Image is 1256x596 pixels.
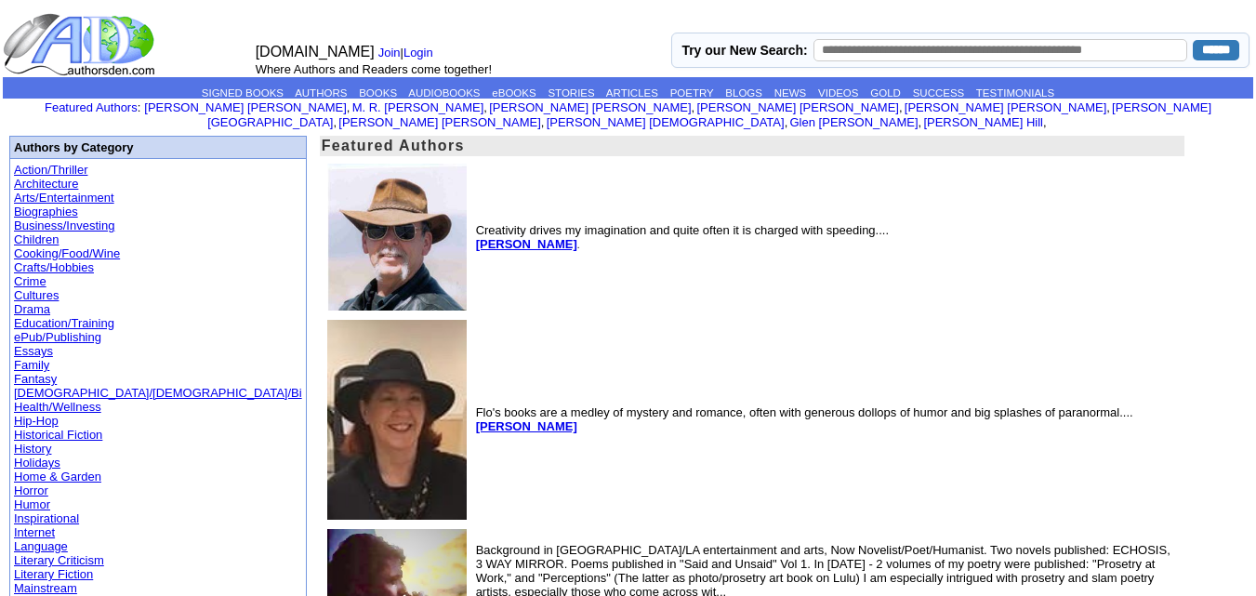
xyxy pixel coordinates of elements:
[14,581,77,595] a: Mainstream
[476,237,577,251] a: [PERSON_NAME]
[14,316,114,330] a: Education/Training
[774,87,807,99] a: NEWS
[818,87,858,99] a: VIDEOS
[14,386,302,400] a: [DEMOGRAPHIC_DATA]/[DEMOGRAPHIC_DATA]/Bi
[694,103,696,113] font: i
[352,100,484,114] a: M. R. [PERSON_NAME]
[14,553,104,567] a: Literary Criticism
[14,260,94,274] a: Crafts/Hobbies
[14,232,59,246] a: Children
[476,419,577,433] a: [PERSON_NAME]
[921,118,923,128] font: i
[14,483,48,497] a: Horror
[14,539,68,553] a: Language
[14,219,114,232] a: Business/Investing
[256,62,492,76] font: Where Authors and Readers come together!
[14,525,55,539] a: Internet
[923,115,1043,129] a: [PERSON_NAME] Hill
[905,100,1106,114] a: [PERSON_NAME] [PERSON_NAME]
[14,456,60,470] a: Holidays
[144,100,346,114] a: [PERSON_NAME] [PERSON_NAME]
[476,405,1133,433] font: Flo's books are a medley of mystery and romance, often with generous dollops of humor and big spl...
[14,246,120,260] a: Cooking/Food/Wine
[14,470,101,483] a: Home & Garden
[14,177,78,191] a: Architecture
[670,87,714,99] a: POETRY
[322,138,465,153] font: Featured Authors
[256,44,375,60] font: [DOMAIN_NAME]
[45,100,138,114] a: Featured Authors
[408,87,480,99] a: AUDIOBOOKS
[725,87,762,99] a: BLOGS
[14,358,49,372] a: Family
[359,87,397,99] a: BOOKS
[548,87,594,99] a: STORIES
[476,223,889,251] font: Creativity drives my imagination and quite often it is charged with speeding....
[14,288,59,302] a: Cultures
[14,400,101,414] a: Health/Wellness
[870,87,901,99] a: GOLD
[787,118,789,128] font: i
[378,46,440,60] font: |
[327,164,467,311] img: 14713.jpg
[14,442,51,456] a: History
[14,163,87,177] a: Action/Thriller
[337,118,338,128] font: i
[492,87,535,99] a: eBOOKS
[489,100,691,114] a: [PERSON_NAME] [PERSON_NAME]
[903,103,905,113] font: i
[338,115,540,129] a: [PERSON_NAME] [PERSON_NAME]
[378,46,401,60] a: Join
[14,567,93,581] a: Literary Fiction
[547,115,785,129] a: [PERSON_NAME] [DEMOGRAPHIC_DATA]
[327,320,467,521] img: 86714.jpg
[202,87,284,99] a: SIGNED BOOKS
[14,140,134,154] font: Authors by Category
[14,414,59,428] a: Hip-Hop
[976,87,1054,99] a: TESTIMONIALS
[544,118,546,128] font: i
[606,87,658,99] a: ARTICLES
[403,46,433,60] a: Login
[14,372,57,386] a: Fantasy
[207,100,1211,129] a: [PERSON_NAME] [GEOGRAPHIC_DATA]
[1047,118,1049,128] font: i
[14,511,79,525] a: Inspirational
[577,240,580,250] font: .
[14,428,102,442] a: Historical Fiction
[696,100,898,114] a: [PERSON_NAME] [PERSON_NAME]
[790,115,919,129] a: Glen [PERSON_NAME]
[14,344,53,358] a: Essays
[14,497,50,511] a: Humor
[144,100,1211,129] font: , , , , , , , , , ,
[487,103,489,113] font: i
[350,103,351,113] font: i
[295,87,347,99] a: AUTHORS
[1110,103,1112,113] font: i
[14,191,114,205] a: Arts/Entertainment
[45,100,140,114] font: :
[14,205,78,219] a: Biographies
[14,302,50,316] a: Drama
[14,330,101,344] a: ePub/Publishing
[681,43,807,58] label: Try our New Search:
[14,274,46,288] a: Crime
[3,12,159,77] img: logo_ad.gif
[913,87,965,99] a: SUCCESS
